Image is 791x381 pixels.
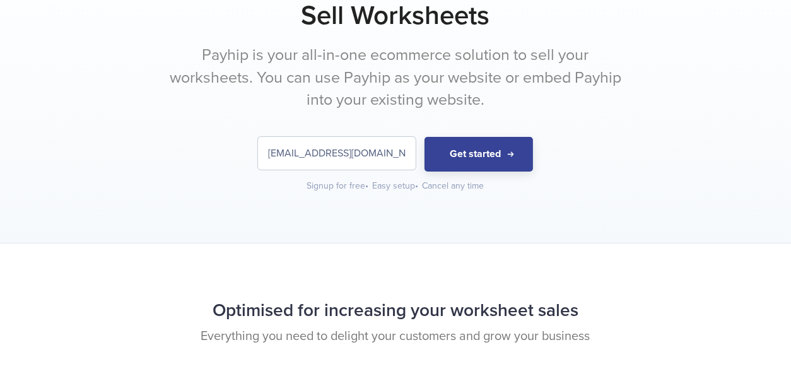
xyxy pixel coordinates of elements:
p: Payhip is your all-in-one ecommerce solution to sell your worksheets. You can use Payhip as your ... [159,44,632,112]
div: Cancel any time [423,180,484,192]
h2: Optimised for increasing your worksheet sales [17,294,774,327]
p: Everything you need to delight your customers and grow your business [17,327,774,346]
input: Enter your email address [258,137,416,170]
span: • [366,180,369,191]
div: Easy setup [373,180,420,192]
button: Get started [425,137,533,172]
span: • [416,180,419,191]
div: Signup for free [307,180,370,192]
